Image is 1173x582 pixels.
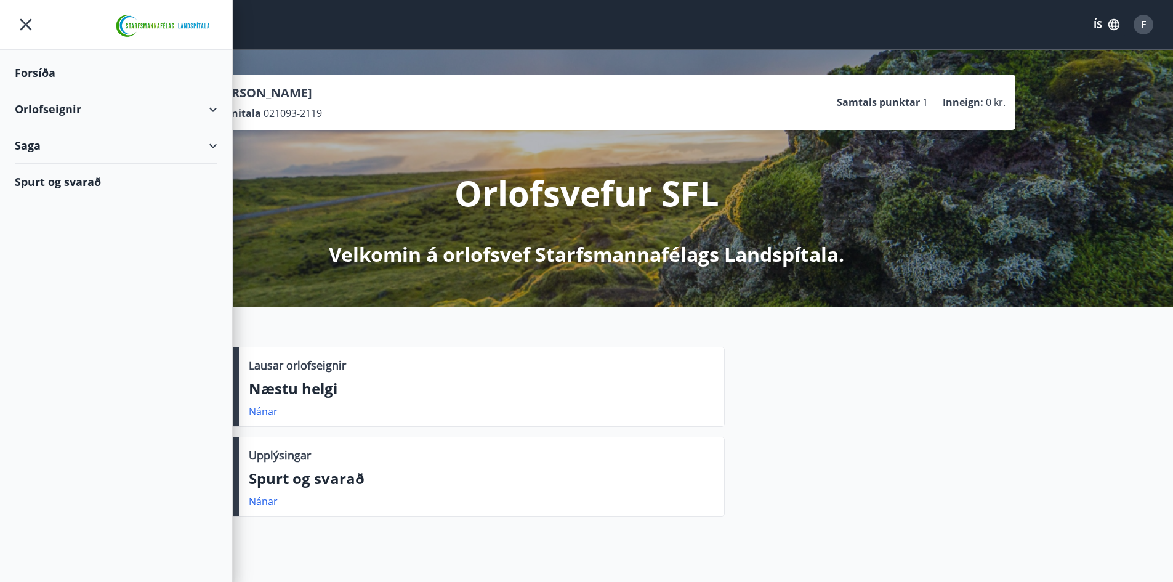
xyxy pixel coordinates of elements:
span: F [1141,18,1147,31]
span: 021093-2119 [264,107,322,120]
span: 0 kr. [986,95,1006,109]
a: Nánar [249,495,278,508]
span: 1 [922,95,928,109]
p: Spurt og svarað [249,468,714,489]
button: F [1129,10,1158,39]
p: Næstu helgi [249,378,714,399]
p: Velkomin á orlofsvef Starfsmannafélags Landspítala. [329,241,844,268]
div: Forsíða [15,55,217,91]
p: Lausar orlofseignir [249,357,346,373]
div: Saga [15,127,217,164]
div: Orlofseignir [15,91,217,127]
p: Kennitala [212,107,261,120]
a: Nánar [249,405,278,418]
button: ÍS [1087,14,1126,36]
p: [PERSON_NAME] [212,84,322,102]
p: Samtals punktar [837,95,920,109]
button: menu [15,14,37,36]
div: Spurt og svarað [15,164,217,200]
p: Inneign : [943,95,983,109]
p: Upplýsingar [249,447,311,463]
p: Orlofsvefur SFL [454,169,719,216]
img: union_logo [111,14,217,38]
